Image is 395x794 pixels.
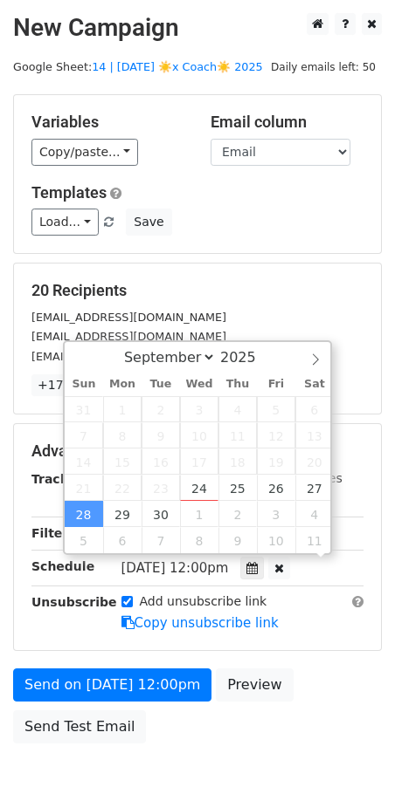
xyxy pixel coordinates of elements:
[257,379,295,390] span: Fri
[211,113,364,132] h5: Email column
[180,475,218,501] span: September 24, 2025
[31,113,184,132] h5: Variables
[142,501,180,527] span: September 30, 2025
[295,396,334,422] span: September 6, 2025
[295,501,334,527] span: October 4, 2025
[65,396,103,422] span: August 31, 2025
[265,60,382,73] a: Daily emails left: 50
[13,710,146,743] a: Send Test Email
[180,422,218,448] span: September 10, 2025
[142,527,180,553] span: October 7, 2025
[218,448,257,475] span: September 18, 2025
[142,379,180,390] span: Tue
[295,448,334,475] span: September 20, 2025
[103,527,142,553] span: October 6, 2025
[265,58,382,77] span: Daily emails left: 50
[31,139,138,166] a: Copy/paste...
[180,448,218,475] span: September 17, 2025
[31,595,117,609] strong: Unsubscribe
[103,379,142,390] span: Mon
[257,501,295,527] span: October 3, 2025
[65,379,103,390] span: Sun
[295,527,334,553] span: October 11, 2025
[31,441,364,461] h5: Advanced
[257,527,295,553] span: October 10, 2025
[218,527,257,553] span: October 9, 2025
[218,422,257,448] span: September 11, 2025
[103,422,142,448] span: September 8, 2025
[121,560,229,576] span: [DATE] 12:00pm
[274,469,342,488] label: UTM Codes
[31,311,226,324] small: [EMAIL_ADDRESS][DOMAIN_NAME]
[31,209,99,236] a: Load...
[295,422,334,448] span: September 13, 2025
[103,475,142,501] span: September 22, 2025
[31,559,94,573] strong: Schedule
[142,422,180,448] span: September 9, 2025
[13,13,382,43] h2: New Campaign
[31,183,107,202] a: Templates
[218,396,257,422] span: September 4, 2025
[257,475,295,501] span: September 26, 2025
[218,475,257,501] span: September 25, 2025
[126,209,171,236] button: Save
[257,396,295,422] span: September 5, 2025
[92,60,263,73] a: 14 | [DATE] ☀️x Coach☀️ 2025
[65,527,103,553] span: October 5, 2025
[103,448,142,475] span: September 15, 2025
[180,501,218,527] span: October 1, 2025
[65,475,103,501] span: September 21, 2025
[103,501,142,527] span: September 29, 2025
[295,475,334,501] span: September 27, 2025
[218,501,257,527] span: October 2, 2025
[31,526,76,540] strong: Filters
[31,330,226,343] small: [EMAIL_ADDRESS][DOMAIN_NAME]
[180,396,218,422] span: September 3, 2025
[257,448,295,475] span: September 19, 2025
[65,448,103,475] span: September 14, 2025
[257,422,295,448] span: September 12, 2025
[216,349,279,366] input: Year
[121,615,279,631] a: Copy unsubscribe link
[103,396,142,422] span: September 1, 2025
[180,379,218,390] span: Wed
[142,396,180,422] span: September 2, 2025
[216,668,293,702] a: Preview
[31,472,90,486] strong: Tracking
[180,527,218,553] span: October 8, 2025
[140,592,267,611] label: Add unsubscribe link
[142,448,180,475] span: September 16, 2025
[65,422,103,448] span: September 7, 2025
[31,281,364,300] h5: 20 Recipients
[65,501,103,527] span: September 28, 2025
[295,379,334,390] span: Sat
[308,710,395,794] iframe: Chat Widget
[31,350,226,363] small: [EMAIL_ADDRESS][DOMAIN_NAME]
[31,374,105,396] a: +17 more
[218,379,257,390] span: Thu
[142,475,180,501] span: September 23, 2025
[13,60,263,73] small: Google Sheet:
[13,668,211,702] a: Send on [DATE] 12:00pm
